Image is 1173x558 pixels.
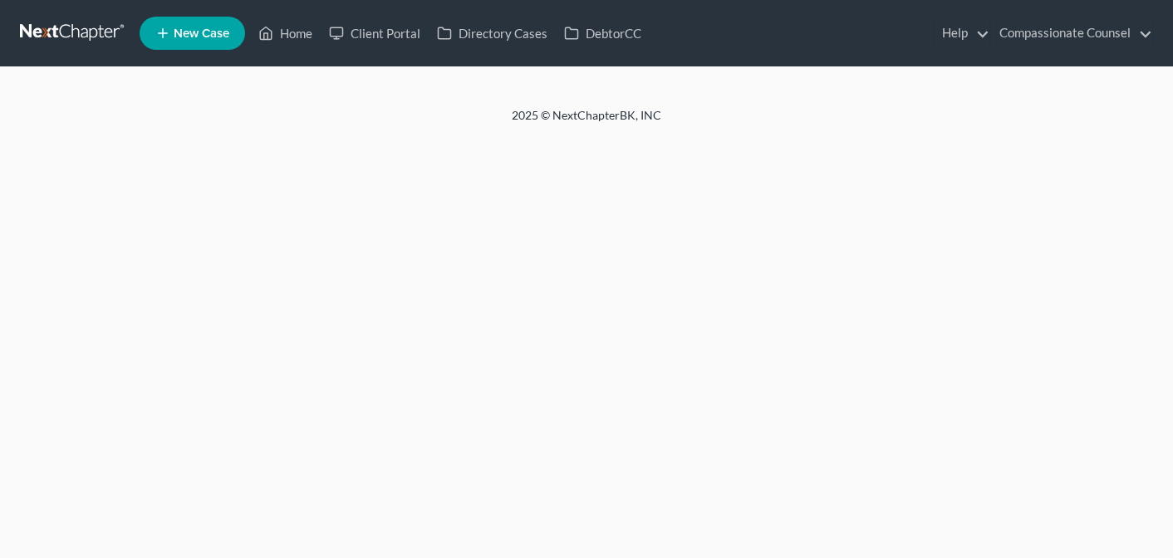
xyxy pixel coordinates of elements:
a: Home [250,18,321,48]
a: Directory Cases [429,18,556,48]
a: Compassionate Counsel [991,18,1152,48]
a: Client Portal [321,18,429,48]
a: DebtorCC [556,18,650,48]
a: Help [934,18,989,48]
new-legal-case-button: New Case [140,17,245,50]
div: 2025 © NextChapterBK, INC [113,107,1060,137]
